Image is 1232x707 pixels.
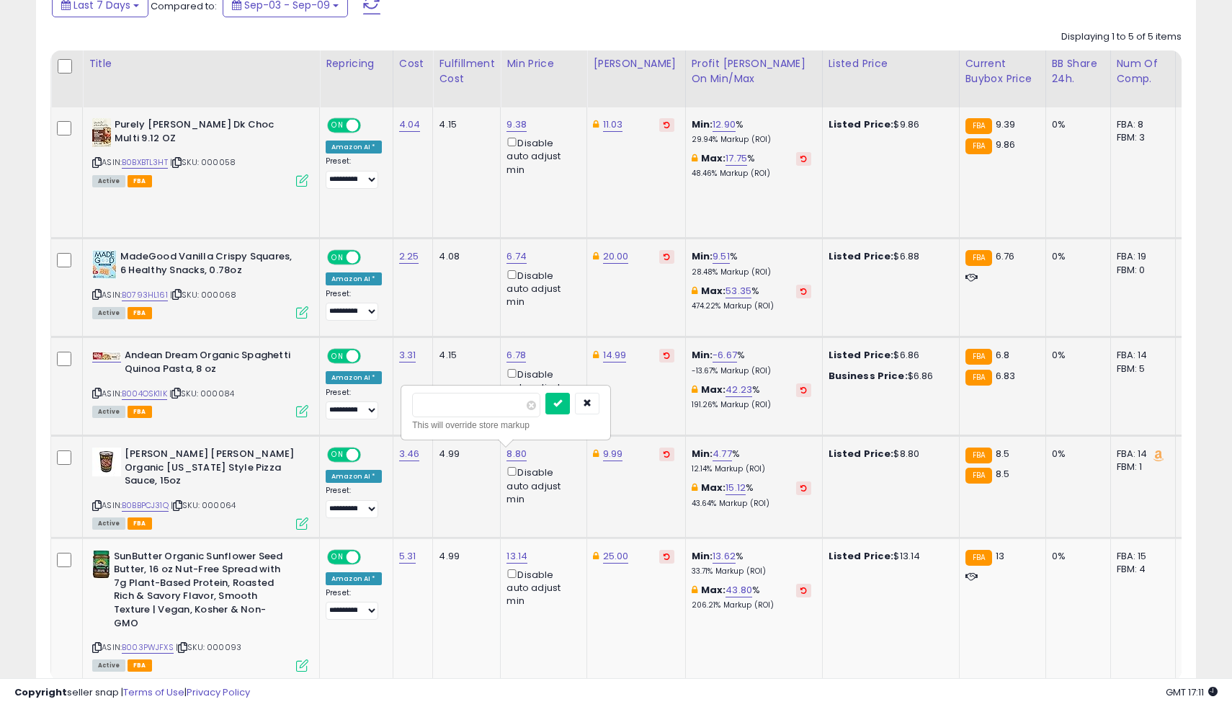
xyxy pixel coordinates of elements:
[92,659,125,672] span: All listings currently available for purchase on Amazon
[1052,448,1099,461] div: 0%
[701,284,726,298] b: Max:
[439,550,489,563] div: 4.99
[1052,250,1099,263] div: 0%
[996,348,1009,362] span: 6.8
[713,447,732,461] a: 4.77
[92,448,308,528] div: ASIN:
[603,249,629,264] a: 20.00
[996,249,1015,263] span: 6.76
[123,685,184,699] a: Terms of Use
[713,348,737,363] a: -6.67
[726,284,751,298] a: 53.35
[692,348,713,362] b: Min:
[800,288,807,295] i: Revert to store-level Max Markup
[965,250,992,266] small: FBA
[996,447,1009,461] span: 8.5
[829,249,894,263] b: Listed Price:
[829,117,894,131] b: Listed Price:
[169,388,234,399] span: | SKU: 000084
[326,470,382,483] div: Amazon AI *
[326,371,382,384] div: Amazon AI *
[125,349,300,379] b: Andean Dream Organic Spaghetti Quinoa Pasta, 8 oz
[92,550,110,579] img: 41pmf9MRfiL._SL40_.jpg
[603,348,627,363] a: 14.99
[92,406,125,418] span: All listings currently available for purchase on Amazon
[506,56,581,71] div: Min Price
[439,56,494,86] div: Fulfillment Cost
[439,448,489,461] div: 4.99
[685,50,822,107] th: The percentage added to the cost of goods (COGS) that forms the calculator for Min & Max prices.
[128,659,152,672] span: FBA
[829,549,894,563] b: Listed Price:
[692,349,811,375] div: %
[965,550,992,566] small: FBA
[92,175,125,187] span: All listings currently available for purchase on Amazon
[92,250,117,279] img: 61KScibsACL._SL40_.jpg
[329,350,347,363] span: ON
[1182,550,1229,563] div: N/A
[692,499,811,509] p: 43.64% Markup (ROI)
[692,448,811,474] div: %
[701,481,726,494] b: Max:
[171,499,236,511] span: | SKU: 000064
[92,349,308,416] div: ASIN:
[692,286,697,295] i: This overrides the store level max markup for this listing
[170,156,236,168] span: | SKU: 000058
[664,253,670,260] i: Revert to store-level Dynamic Max Price
[965,468,992,484] small: FBA
[1117,563,1164,576] div: FBM: 4
[692,400,811,410] p: 191.26% Markup (ROI)
[713,249,730,264] a: 9.51
[829,349,948,362] div: $6.86
[829,56,953,71] div: Listed Price
[114,550,289,633] b: SunButter Organic Sunflower Seed Butter, 16 oz Nut-Free Spread with 7g Plant-Based Protein, Roast...
[359,252,382,264] span: OFF
[1182,461,1202,473] small: (0%)
[326,588,382,621] div: Preset:
[829,370,948,383] div: $6.86
[692,135,811,145] p: 29.94% Markup (ROI)
[92,448,121,476] img: 41HvhtezU8L._SL40_.jpg
[122,641,174,654] a: B003PWJFXS
[122,156,168,169] a: B0BXBTL3HT
[692,584,811,610] div: %
[965,370,992,386] small: FBA
[326,486,382,518] div: Preset:
[187,685,250,699] a: Privacy Policy
[996,369,1016,383] span: 6.83
[593,56,679,71] div: [PERSON_NAME]
[1117,461,1164,473] div: FBM: 1
[359,120,382,132] span: OFF
[128,175,152,187] span: FBA
[122,499,169,512] a: B0BBPCJ31Q
[1061,30,1182,44] div: Displaying 1 to 5 of 5 items
[176,641,241,653] span: | SKU: 000093
[1052,118,1099,131] div: 0%
[692,447,713,461] b: Min:
[1052,349,1099,362] div: 0%
[1117,363,1164,375] div: FBM: 5
[692,154,697,163] i: This overrides the store level max markup for this listing
[329,449,347,461] span: ON
[399,249,419,264] a: 2.25
[829,369,908,383] b: Business Price:
[1117,56,1169,86] div: Num of Comp.
[692,56,816,86] div: Profit [PERSON_NAME] on Min/Max
[800,386,807,393] i: Revert to store-level Max Markup
[1117,264,1164,277] div: FBM: 0
[829,448,948,461] div: $8.80
[692,152,811,179] div: %
[326,141,382,154] div: Amazon AI *
[329,551,347,563] span: ON
[996,117,1016,131] span: 9.39
[128,307,152,319] span: FBA
[439,250,489,263] div: 4.08
[14,686,250,700] div: seller snap | |
[1117,448,1164,461] div: FBA: 14
[1182,86,1190,99] small: Avg Win Price.
[692,301,811,311] p: 474.22% Markup (ROI)
[692,566,811,577] p: 33.71% Markup (ROI)
[692,250,811,277] div: %
[506,117,527,132] a: 9.38
[399,56,427,71] div: Cost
